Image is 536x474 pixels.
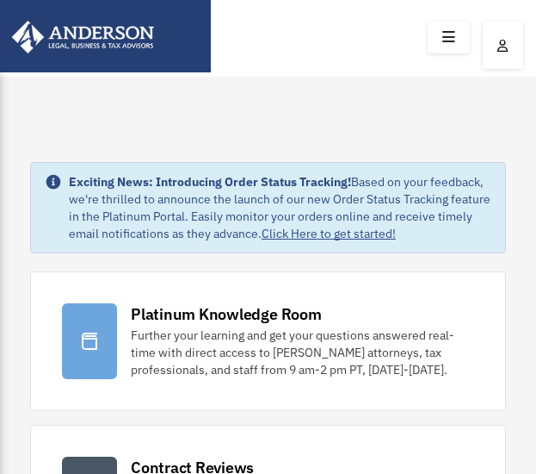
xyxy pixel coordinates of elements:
[69,174,351,190] strong: Exciting News: Introducing Order Status Tracking!
[69,173,491,242] div: Based on your feedback, we're thrilled to announce the launch of our new Order Status Tracking fe...
[30,271,506,411] a: Platinum Knowledge Room Further your learning and get your questions answered real-time with dire...
[131,327,474,378] div: Further your learning and get your questions answered real-time with direct access to [PERSON_NAM...
[131,303,322,325] div: Platinum Knowledge Room
[262,226,396,241] a: Click Here to get started!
